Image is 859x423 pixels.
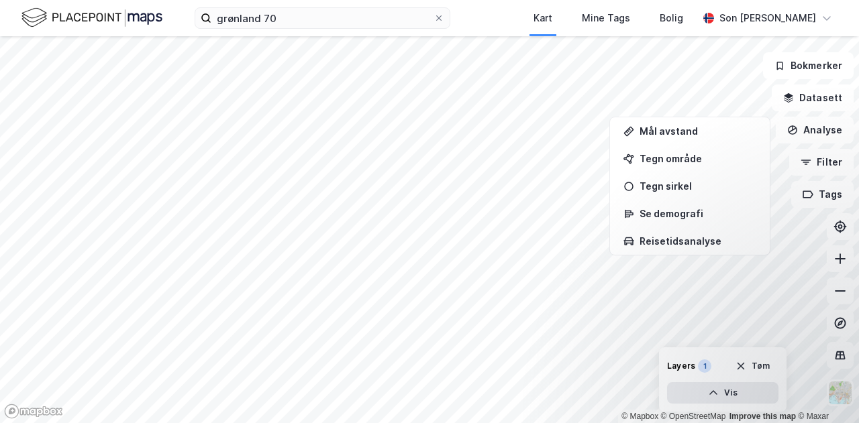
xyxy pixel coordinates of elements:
[582,10,630,26] div: Mine Tags
[621,412,658,421] a: Mapbox
[661,412,726,421] a: OpenStreetMap
[640,180,756,192] div: Tegn sirkel
[729,412,796,421] a: Improve this map
[763,52,854,79] button: Bokmerker
[772,84,854,111] button: Datasett
[534,10,552,26] div: Kart
[776,117,854,143] button: Analyse
[640,153,756,164] div: Tegn område
[791,181,854,208] button: Tags
[640,125,756,137] div: Mål avstand
[789,149,854,176] button: Filter
[21,6,162,29] img: logo.f888ab2527a4732fd821a326f86c7f29.svg
[719,10,816,26] div: Son [PERSON_NAME]
[660,10,683,26] div: Bolig
[640,208,756,219] div: Se demografi
[211,8,434,28] input: Søk på adresse, matrikkel, gårdeiere, leietakere eller personer
[4,404,63,419] a: Mapbox homepage
[640,235,756,247] div: Reisetidsanalyse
